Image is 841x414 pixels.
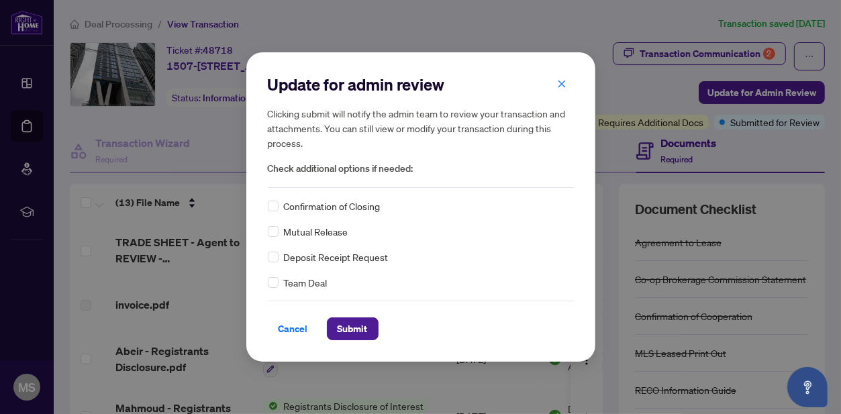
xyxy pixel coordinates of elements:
span: Check additional options if needed: [268,161,574,176]
span: Submit [338,318,368,340]
h5: Clicking submit will notify the admin team to review your transaction and attachments. You can st... [268,106,574,150]
span: Deposit Receipt Request [284,250,389,264]
span: Confirmation of Closing [284,199,381,213]
button: Cancel [268,317,319,340]
span: Mutual Release [284,224,348,239]
button: Open asap [787,367,828,407]
span: Cancel [279,318,308,340]
span: close [557,79,566,89]
h2: Update for admin review [268,74,574,95]
span: Team Deal [284,275,328,290]
button: Submit [327,317,379,340]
